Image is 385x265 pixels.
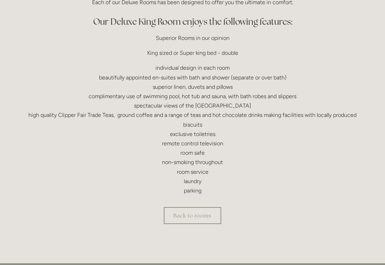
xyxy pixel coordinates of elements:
[27,63,358,195] p: individual design in each room beautifully appointed en-suites with bath and shower (separate or ...
[27,48,358,58] p: King sized or Super king bed - double
[164,207,221,224] a: Back to rooms
[27,33,358,43] p: Superior Rooms in our opinion
[27,16,358,28] h2: Our Deluxe King Room enjoys the following features:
